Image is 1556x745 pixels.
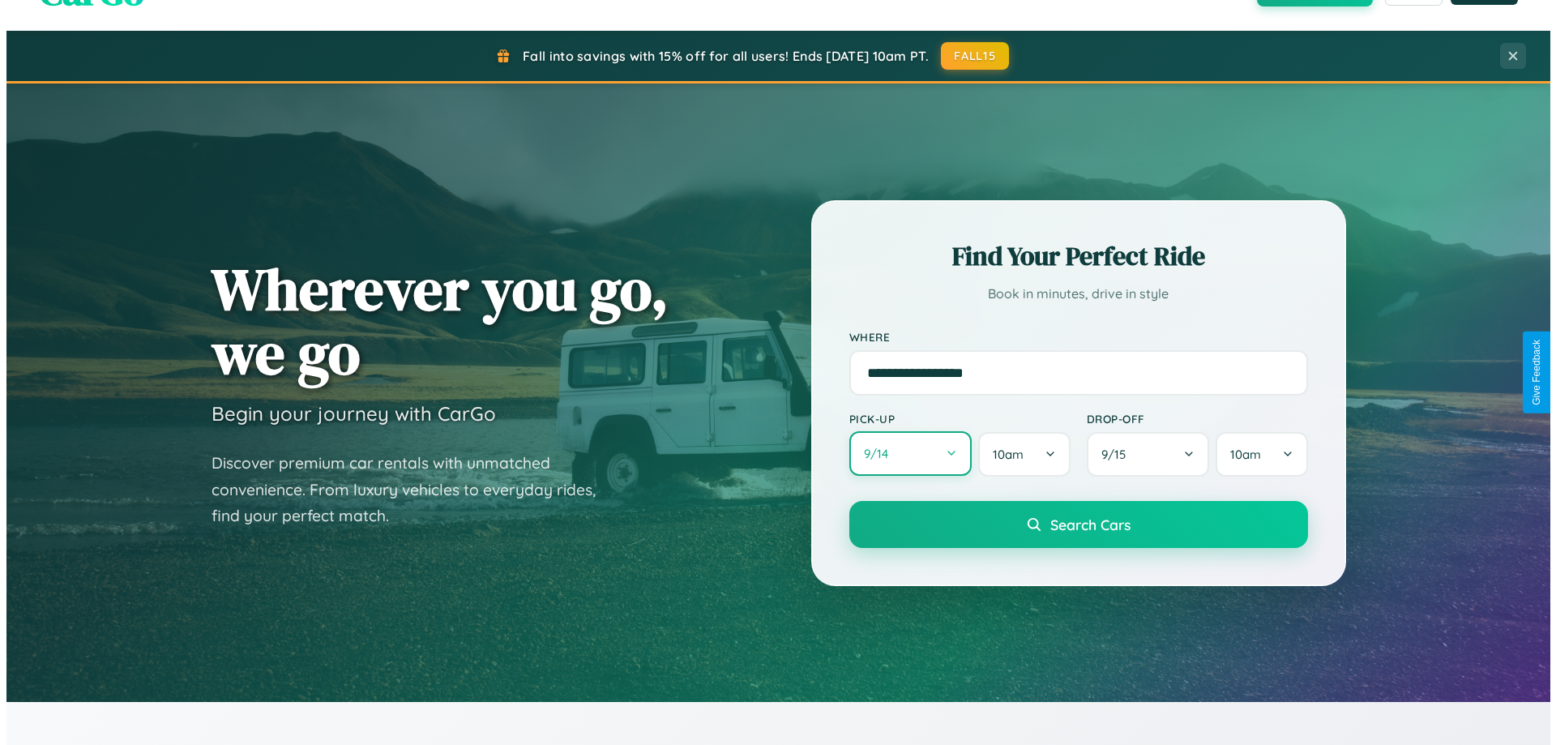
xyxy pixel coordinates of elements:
span: 9 / 15 [1095,447,1127,462]
span: 9 / 14 [857,446,890,461]
span: Search Cars [1044,516,1124,533]
button: 10am [1209,432,1301,477]
span: 10am [1224,447,1255,462]
p: Book in minutes, drive in style [843,282,1302,306]
span: 10am [986,447,1017,462]
label: Where [843,330,1302,344]
button: 10am [972,432,1063,477]
span: Fall into savings with 15% off for all users! Ends [DATE] 10am PT. [516,48,922,64]
button: 9/14 [843,431,966,476]
label: Drop-off [1080,412,1302,426]
label: Pick-up [843,412,1064,426]
button: FALL15 [934,42,1002,70]
p: Discover premium car rentals with unmatched convenience. From luxury vehicles to everyday rides, ... [205,450,610,529]
div: Give Feedback [1524,340,1536,405]
h1: Wherever you go, we go [205,257,662,385]
button: Give Feedback [1516,332,1545,413]
h2: Find Your Perfect Ride [843,238,1302,274]
h3: Begin your journey with CarGo [205,401,489,426]
button: 9/15 [1080,432,1203,477]
button: Search Cars [843,501,1302,548]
